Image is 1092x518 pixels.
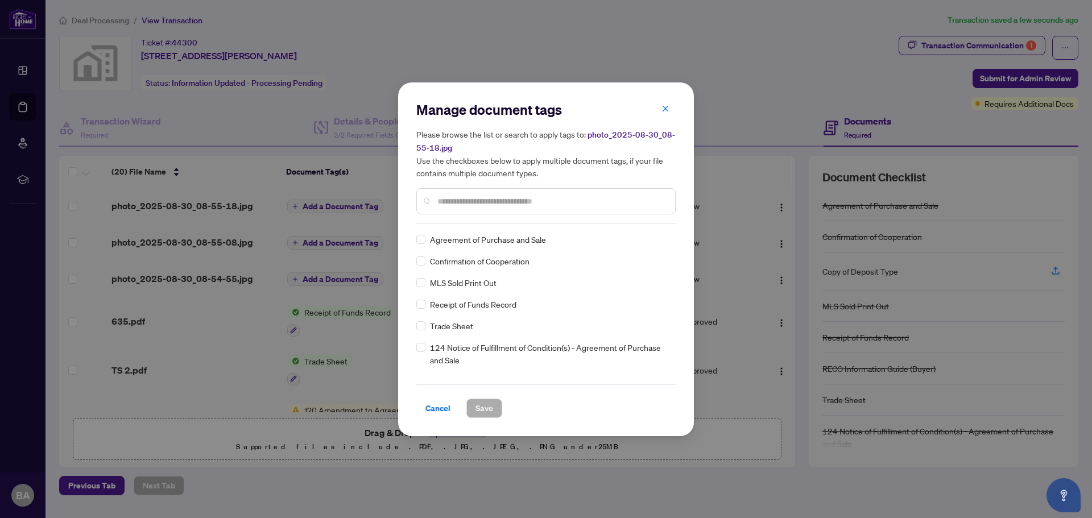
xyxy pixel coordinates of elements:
[1046,478,1081,512] button: Open asap
[430,255,530,267] span: Confirmation of Cooperation
[416,101,676,119] h2: Manage document tags
[416,128,676,179] h5: Please browse the list or search to apply tags to: Use the checkboxes below to apply multiple doc...
[416,399,460,418] button: Cancel
[430,298,516,310] span: Receipt of Funds Record
[416,130,675,153] span: photo_2025-08-30_08-55-18.jpg
[430,320,473,332] span: Trade Sheet
[466,399,502,418] button: Save
[430,276,497,289] span: MLS Sold Print Out
[430,233,546,246] span: Agreement of Purchase and Sale
[430,341,669,366] span: 124 Notice of Fulfillment of Condition(s) - Agreement of Purchase and Sale
[661,105,669,113] span: close
[425,399,450,417] span: Cancel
